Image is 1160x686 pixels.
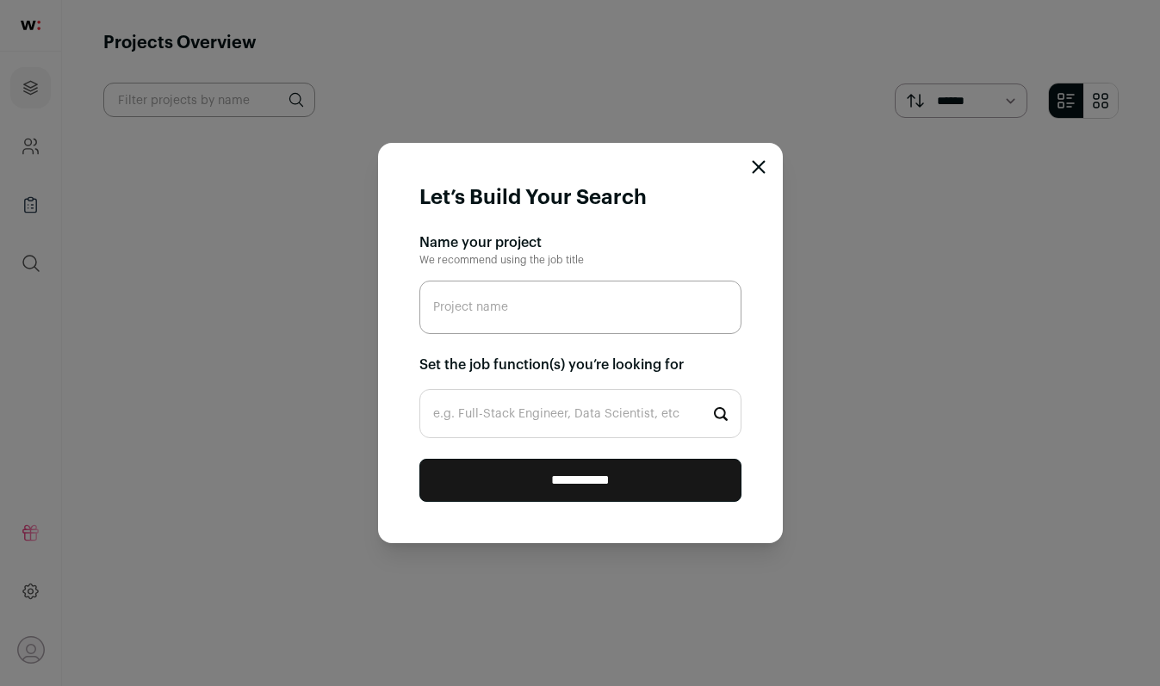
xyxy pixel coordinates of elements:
[419,232,741,253] h2: Name your project
[419,355,741,375] h2: Set the job function(s) you’re looking for
[419,184,647,212] h1: Let’s Build Your Search
[752,160,766,174] button: Close modal
[419,281,741,334] input: Project name
[419,389,741,438] input: Start typing...
[419,255,584,265] span: We recommend using the job title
